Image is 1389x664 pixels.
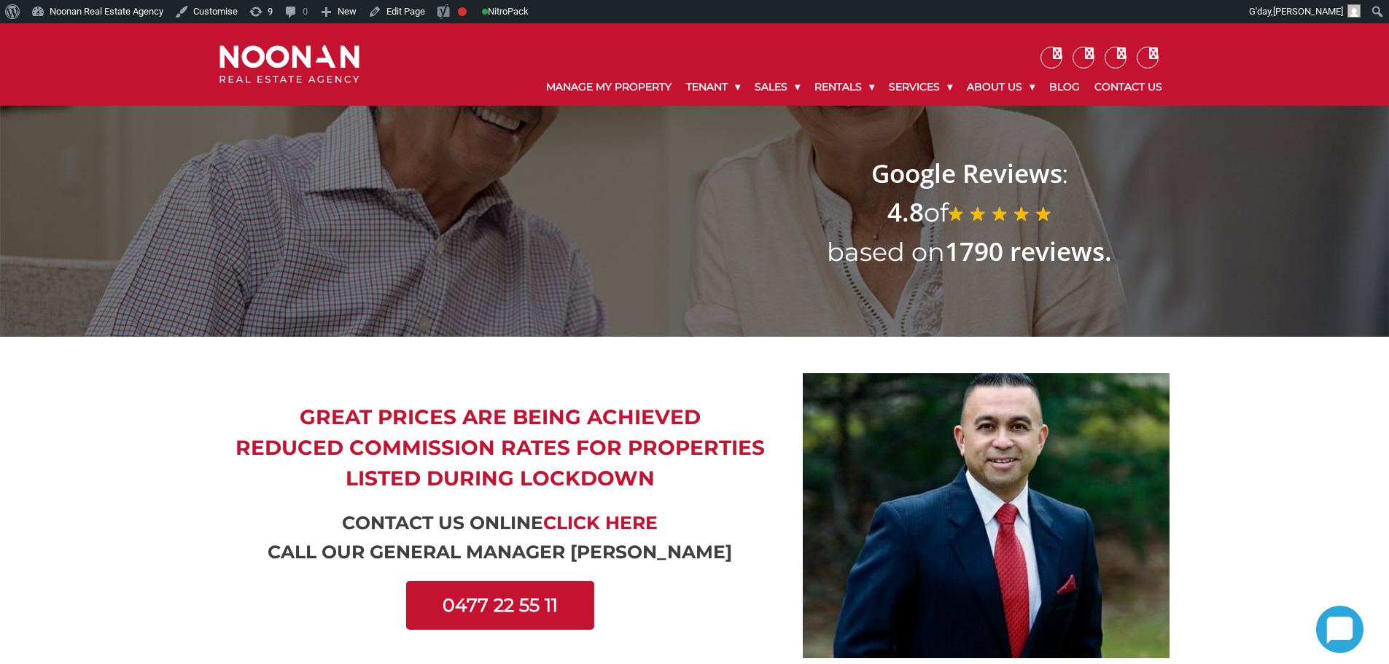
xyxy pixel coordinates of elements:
[1087,69,1170,106] a: Contact Us
[945,234,1112,268] strong: 1790 reviews.
[406,581,594,630] a: 0477 22 55 11
[1042,69,1087,106] a: Blog
[458,7,467,16] div: Focus keyphrase not set
[803,373,1170,658] img: 15627389016-rsd-1.jpg
[887,195,924,229] strong: 4.8
[871,156,1062,190] strong: Google Reviews
[1273,6,1343,17] span: [PERSON_NAME]
[960,69,1042,106] a: About Us
[825,193,1113,271] span: of
[871,155,1067,194] span: :
[219,508,781,566] h3: Contact us online call our General Manager [PERSON_NAME]
[219,402,781,493] h2: GREAT PRICES ARE BEING ACHIEVED REDUCED COMMISSION RATES FOR PROPERTIES LISTED DURING LOCKDOWN
[679,69,747,106] a: Tenant
[747,69,807,106] a: Sales
[882,69,960,106] a: Services
[807,69,882,106] a: Rentals
[827,233,1112,272] span: based on
[539,69,679,106] a: Manage My Property
[219,45,359,84] img: Noonan Real Estate Agency
[543,512,658,534] a: Click Here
